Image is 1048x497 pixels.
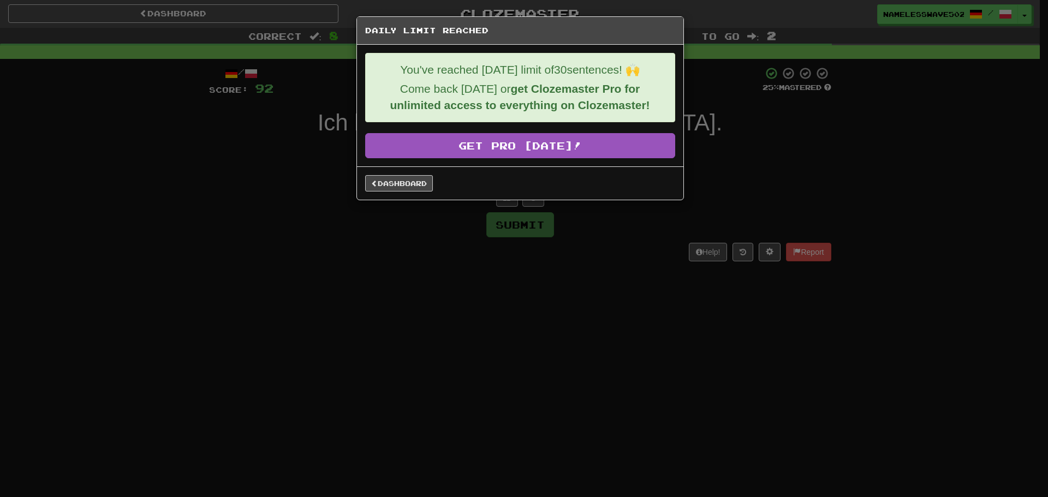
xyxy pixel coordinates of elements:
[390,82,650,111] strong: get Clozemaster Pro for unlimited access to everything on Clozemaster!
[365,133,675,158] a: Get Pro [DATE]!
[374,81,666,113] p: Come back [DATE] or
[365,175,433,191] a: Dashboard
[365,25,675,36] h5: Daily Limit Reached
[374,62,666,78] p: You've reached [DATE] limit of 30 sentences! 🙌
